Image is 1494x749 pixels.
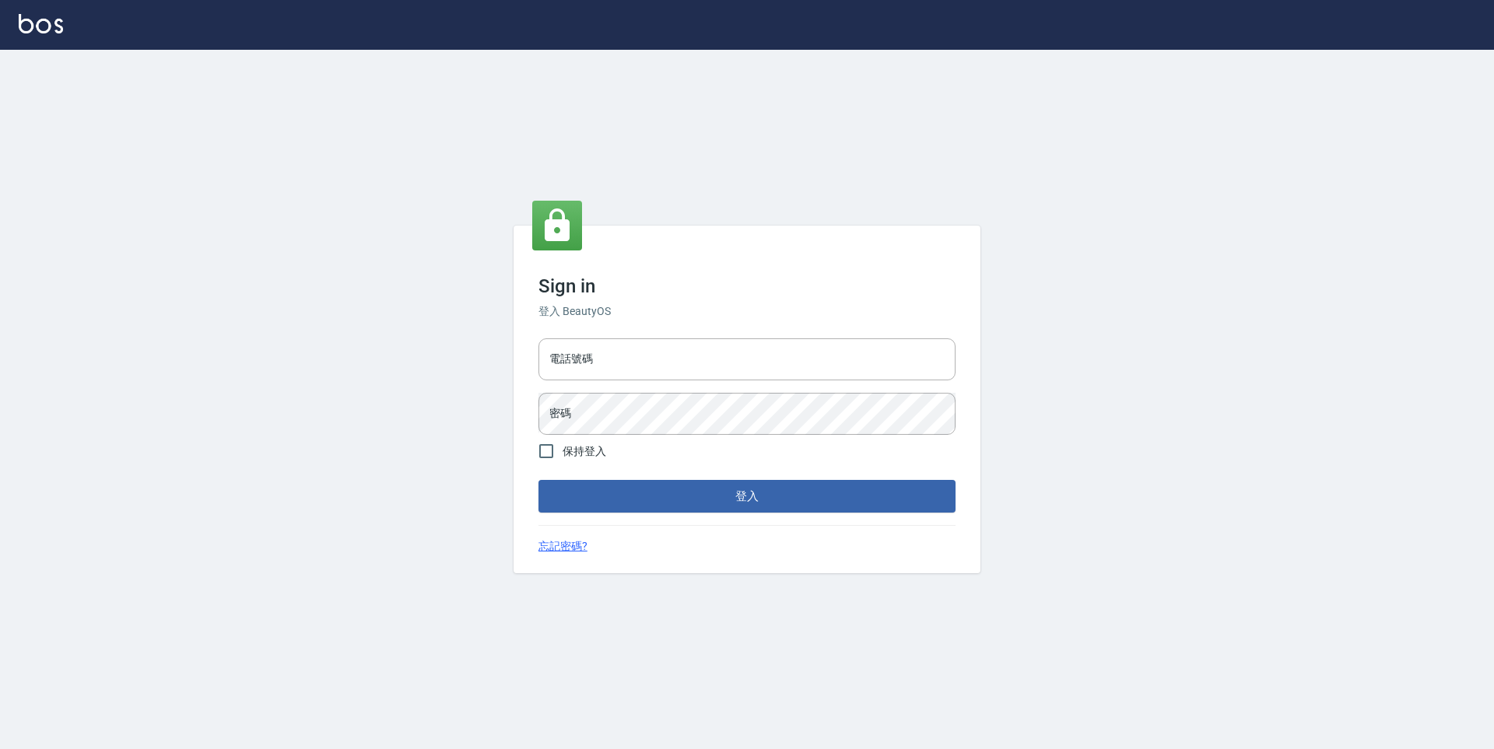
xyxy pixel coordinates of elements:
a: 忘記密碼? [538,538,587,555]
h3: Sign in [538,275,956,297]
span: 保持登入 [563,443,606,460]
button: 登入 [538,480,956,513]
img: Logo [19,14,63,33]
h6: 登入 BeautyOS [538,303,956,320]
